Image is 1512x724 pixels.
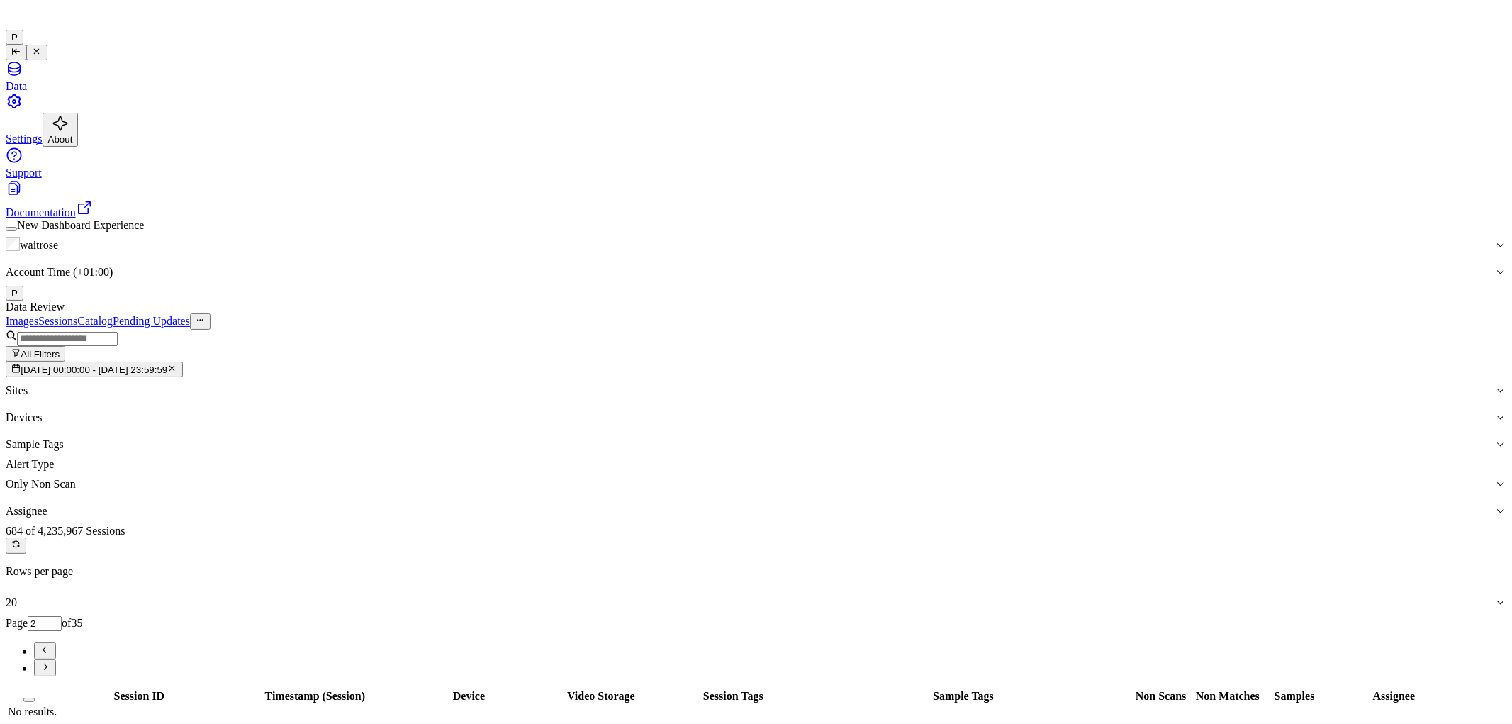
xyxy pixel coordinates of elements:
button: Select all [23,698,35,702]
a: Data [6,60,1506,92]
th: Video Storage [536,689,666,703]
span: of 35 [62,617,82,629]
a: Images [6,316,38,328]
a: Settings [6,93,1506,145]
div: Data Review [6,301,1506,313]
button: P [6,286,23,301]
span: [DATE] 00:00:00 - [DATE] 23:59:59 [21,364,167,375]
th: Device [403,689,534,703]
nav: pagination [6,642,1506,676]
button: P [6,30,23,45]
a: Pending Updates [113,316,190,328]
div: New Dashboard Experience [6,219,1506,232]
button: [DATE] 00:00:00 - [DATE] 23:59:59 [6,362,183,377]
th: Sample Tags [800,689,1127,703]
button: Toggle Navigation [26,45,47,60]
button: Toggle Navigation [6,45,26,60]
span: 684 of 4,235,967 Sessions [6,525,125,537]
span: P [11,32,18,43]
button: Go to next page [34,659,56,676]
th: Non Matches [1195,689,1260,703]
a: Documentation [6,179,1506,218]
td: No results. [7,705,1460,719]
span: Page [6,617,28,629]
span: P [11,288,18,299]
th: Assignee [1328,689,1459,703]
a: Sessions [38,316,77,328]
a: Catalog [77,316,113,328]
button: All Filters [6,346,65,362]
th: Session ID [52,689,226,703]
button: Go to previous page [34,642,56,659]
th: Non Scans [1129,689,1194,703]
th: Samples [1262,689,1327,703]
button: About [43,113,79,147]
th: Session Tags [668,689,798,703]
a: Support [6,147,1506,179]
th: Timestamp (Session) [228,689,402,703]
label: Alert Type [6,458,54,470]
p: Rows per page [6,565,1506,578]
